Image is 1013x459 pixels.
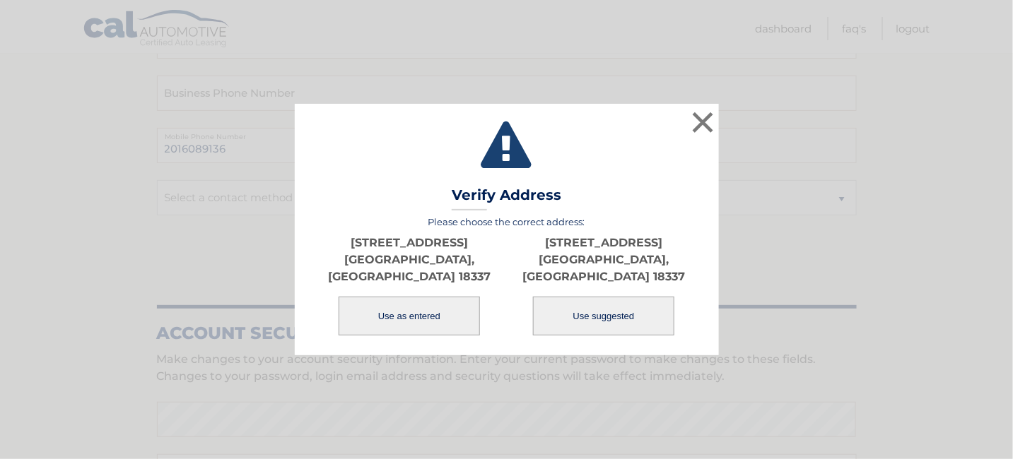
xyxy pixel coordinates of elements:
h3: Verify Address [452,186,561,211]
button: × [689,108,718,136]
button: Use suggested [533,297,674,335]
p: [STREET_ADDRESS] [GEOGRAPHIC_DATA], [GEOGRAPHIC_DATA] 18337 [507,234,701,285]
p: [STREET_ADDRESS] [GEOGRAPHIC_DATA], [GEOGRAPHIC_DATA] 18337 [312,234,507,285]
button: Use as entered [339,297,480,335]
div: Please choose the correct address: [312,216,701,337]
